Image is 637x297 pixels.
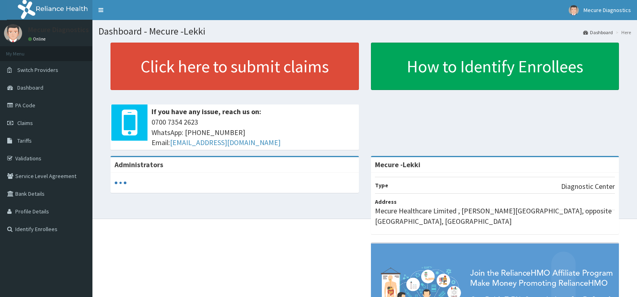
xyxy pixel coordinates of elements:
[371,43,619,90] a: How to Identify Enrollees
[583,29,613,36] a: Dashboard
[614,29,631,36] li: Here
[569,5,579,15] img: User Image
[17,84,43,91] span: Dashboard
[561,181,615,192] p: Diagnostic Center
[111,43,359,90] a: Click here to submit claims
[17,119,33,127] span: Claims
[17,66,58,74] span: Switch Providers
[152,107,261,116] b: If you have any issue, reach us on:
[375,182,388,189] b: Type
[115,160,163,169] b: Administrators
[375,160,420,169] strong: Mecure -Lekki
[375,206,615,226] p: Mecure Healthcare Limited , [PERSON_NAME][GEOGRAPHIC_DATA], opposite [GEOGRAPHIC_DATA], [GEOGRAPH...
[375,198,397,205] b: Address
[28,26,89,33] p: Mecure Diagnostics
[584,6,631,14] span: Mecure Diagnostics
[28,36,47,42] a: Online
[4,24,22,42] img: User Image
[152,117,355,148] span: 0700 7354 2623 WhatsApp: [PHONE_NUMBER] Email:
[98,26,631,37] h1: Dashboard - Mecure -Lekki
[17,137,32,144] span: Tariffs
[170,138,281,147] a: [EMAIL_ADDRESS][DOMAIN_NAME]
[115,177,127,189] svg: audio-loading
